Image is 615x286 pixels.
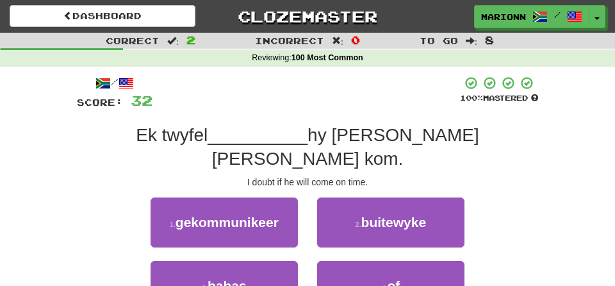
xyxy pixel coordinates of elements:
[474,5,589,28] a: MarionN /
[460,93,538,103] div: Mastered
[208,125,307,145] span: __________
[356,221,361,228] small: 2 .
[10,5,195,27] a: Dashboard
[136,125,208,145] span: Ek twyfel
[420,35,458,46] span: To go
[361,215,427,230] span: buitewyke
[351,33,360,46] span: 0
[485,33,494,46] span: 8
[481,11,526,22] span: MarionN
[170,221,176,228] small: 1 .
[106,35,160,46] span: Correct
[186,33,195,46] span: 2
[332,36,343,45] span: :
[176,215,279,230] span: gekommunikeer
[131,92,152,108] span: 32
[291,53,363,62] strong: 100 Most Common
[255,35,324,46] span: Incorrect
[212,125,479,168] span: hy [PERSON_NAME] [PERSON_NAME] kom.
[554,10,561,19] span: /
[167,36,179,45] span: :
[466,36,477,45] span: :
[151,198,298,248] button: 1.gekommunikeer
[317,198,464,248] button: 2.buitewyke
[460,94,483,102] span: 100 %
[77,76,152,92] div: /
[77,176,538,189] div: I doubt if he will come on time.
[77,97,123,108] span: Score:
[215,5,400,28] a: Clozemaster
